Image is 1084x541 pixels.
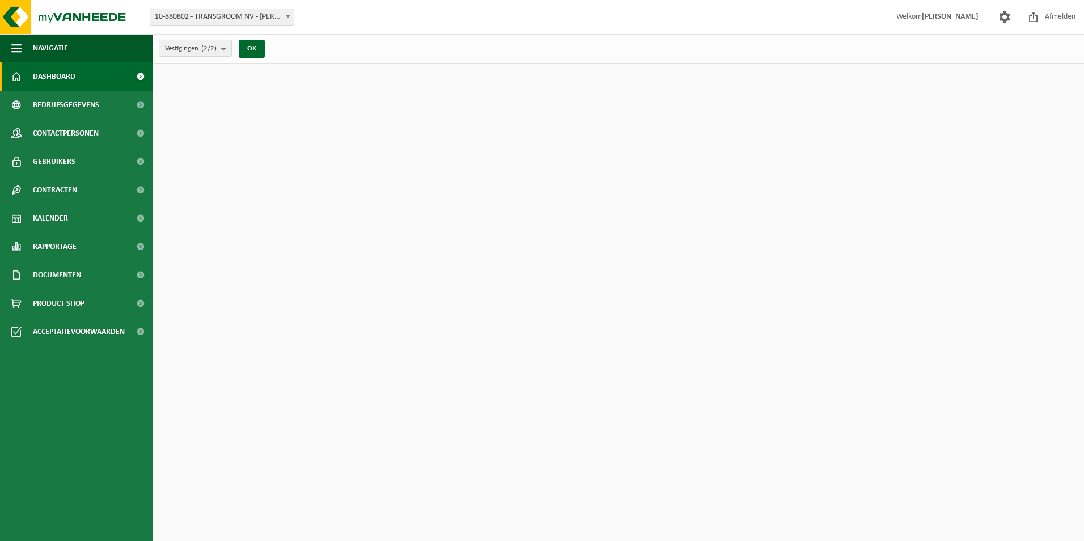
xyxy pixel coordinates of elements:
[165,40,217,57] span: Vestigingen
[33,204,68,233] span: Kalender
[33,91,99,119] span: Bedrijfsgegevens
[150,9,294,25] span: 10-880802 - TRANSGROOM NV - MOEN
[33,261,81,289] span: Documenten
[159,40,232,57] button: Vestigingen(2/2)
[922,12,979,21] strong: [PERSON_NAME]
[33,233,77,261] span: Rapportage
[33,289,84,318] span: Product Shop
[33,62,75,91] span: Dashboard
[33,318,125,346] span: Acceptatievoorwaarden
[33,176,77,204] span: Contracten
[239,40,265,58] button: OK
[33,119,99,147] span: Contactpersonen
[33,147,75,176] span: Gebruikers
[150,9,294,26] span: 10-880802 - TRANSGROOM NV - MOEN
[33,34,68,62] span: Navigatie
[201,45,217,52] count: (2/2)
